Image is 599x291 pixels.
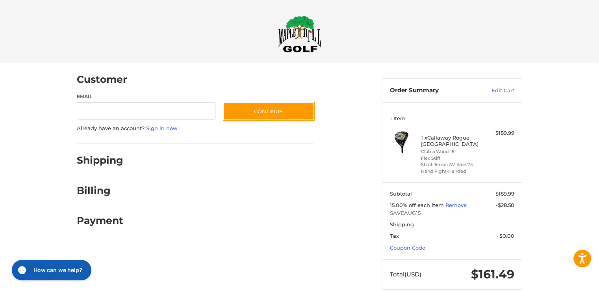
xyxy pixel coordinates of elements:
[421,148,481,155] li: Club 5 Wood 18°
[77,154,123,166] h2: Shipping
[421,134,481,147] h4: 1 x Callaway Rogue [GEOGRAPHIC_DATA]
[421,155,481,162] li: Flex Stiff
[445,202,467,208] a: Remove
[499,233,514,239] span: $0.00
[223,102,314,120] button: Continue
[278,15,321,52] img: Maple Hill Golf
[471,267,514,282] span: $161.49
[77,185,123,197] h2: Billing
[390,270,421,278] span: Total (USD)
[8,257,93,283] iframe: Gorgias live chat messenger
[77,125,314,132] p: Already have an account?
[390,209,514,217] span: SAVEAUG15
[390,244,425,251] a: Coupon Code
[390,221,414,228] span: Shipping
[421,168,481,175] li: Hand Right-Handed
[496,202,514,208] span: -$28.50
[390,87,475,95] h3: Order Summary
[483,129,514,137] div: $189.99
[77,73,127,86] h2: Customer
[390,202,445,208] span: 15.00% off each item
[495,190,514,197] span: $189.99
[390,115,514,121] h3: 1 Item
[421,161,481,168] li: Shaft Tensei AV Blue 75
[390,233,399,239] span: Tax
[510,221,514,228] span: --
[77,93,215,100] label: Email
[77,215,123,227] h2: Payment
[475,87,514,95] a: Edit Cart
[534,270,599,291] iframe: Google Customer Reviews
[390,190,412,197] span: Subtotal
[146,125,178,131] a: Sign in now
